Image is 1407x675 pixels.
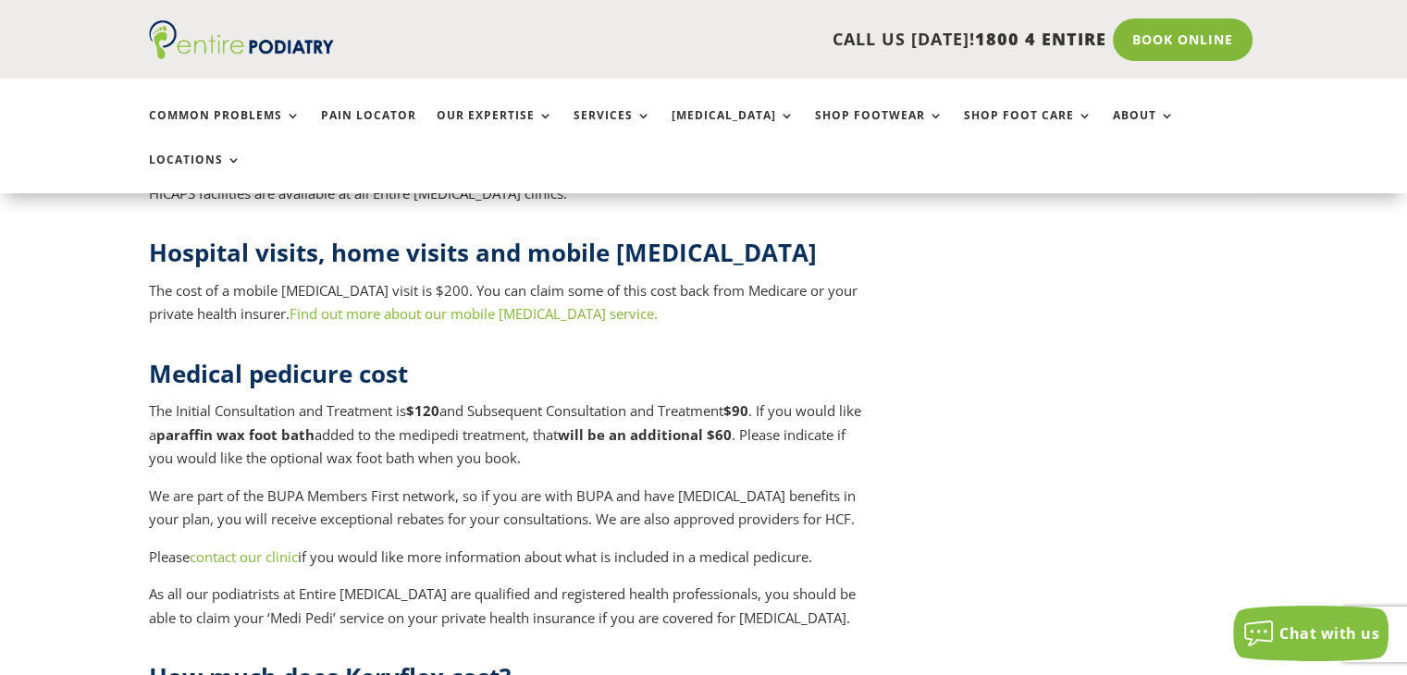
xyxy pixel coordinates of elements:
[405,28,1106,52] p: CALL US [DATE]!
[149,44,334,63] a: Entire Podiatry
[149,153,241,193] a: Locations
[672,109,795,149] a: [MEDICAL_DATA]
[558,425,732,444] strong: will be an additional $60
[149,236,817,269] strong: Hospital visits, home visits and mobile [MEDICAL_DATA]
[964,109,1092,149] a: Shop Foot Care
[149,109,301,149] a: Common Problems
[149,583,869,630] p: As all our podiatrists at Entire [MEDICAL_DATA] are qualified and registered health professionals...
[815,109,944,149] a: Shop Footwear
[190,547,298,566] a: contact our clinic
[723,401,748,420] strong: $90
[321,109,416,149] a: Pain Locator
[149,546,869,583] p: Please if you would like more information about what is included in a medical pedicure.
[149,182,869,206] p: HICAPS facilities are available at all Entire [MEDICAL_DATA] clinics.
[1113,109,1175,149] a: About
[149,357,408,390] strong: Medical pedicure cost
[406,401,439,420] strong: $120
[290,304,658,323] a: Find out more about our mobile [MEDICAL_DATA] service.
[975,28,1106,50] span: 1800 4 ENTIRE
[1113,18,1253,61] a: Book Online
[149,279,869,326] p: The cost of a mobile [MEDICAL_DATA] visit is $200. You can claim some of this cost back from Medi...
[1279,623,1379,644] span: Chat with us
[156,425,315,444] strong: paraffin wax foot bath
[437,109,553,149] a: Our Expertise
[149,485,869,546] p: We are part of the BUPA Members First network, so if you are with BUPA and have [MEDICAL_DATA] be...
[149,399,869,485] p: The Initial Consultation and Treatment is and Subsequent Consultation and Treatment . If you woul...
[1233,606,1388,661] button: Chat with us
[149,20,334,59] img: logo (1)
[574,109,651,149] a: Services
